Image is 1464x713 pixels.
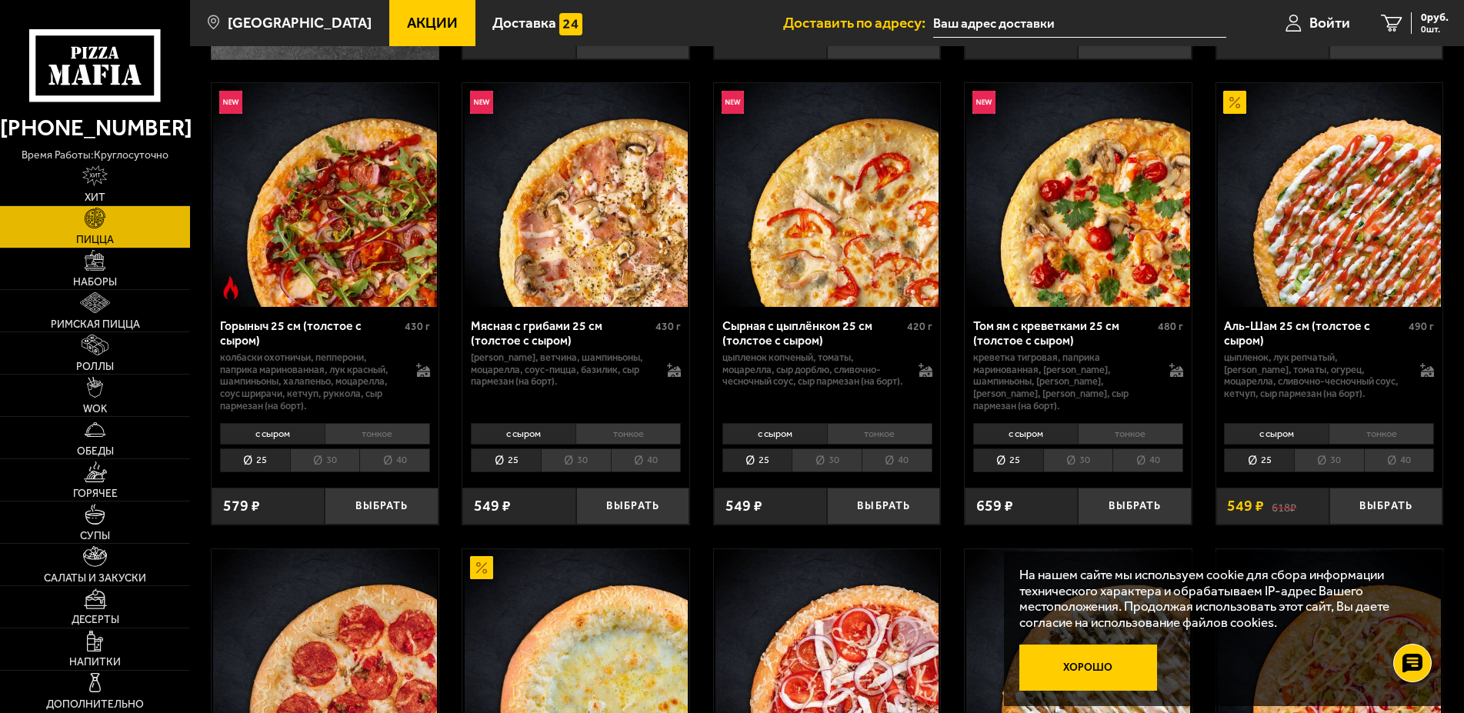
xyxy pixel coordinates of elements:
span: 430 г [405,320,430,333]
li: 30 [1043,448,1113,472]
li: 25 [722,448,792,472]
span: 0 руб. [1421,12,1449,23]
li: 40 [1112,448,1183,472]
div: Аль-Шам 25 см (толстое с сыром) [1224,318,1405,348]
button: Выбрать [1078,488,1191,525]
span: 699 ₽ [1227,32,1264,48]
s: 618 ₽ [1272,498,1296,514]
span: Дополнительно [46,699,144,710]
span: 480 г [1158,320,1183,333]
img: 15daf4d41897b9f0e9f617042186c801.svg [559,13,582,36]
s: 799 ₽ [1272,32,1296,48]
span: Роллы [76,361,114,372]
div: Мясная с грибами 25 см (толстое с сыром) [471,318,652,348]
div: Том ям с креветками 25 см (толстое с сыром) [973,318,1154,348]
img: Острое блюдо [219,276,242,299]
p: цыпленок, лук репчатый, [PERSON_NAME], томаты, огурец, моцарелла, сливочно-чесночный соус, кетчуп... [1224,352,1405,400]
p: креветка тигровая, паприка маринованная, [PERSON_NAME], шампиньоны, [PERSON_NAME], [PERSON_NAME],... [973,352,1154,412]
span: Салаты и закуски [44,573,146,584]
span: 659 ₽ [976,498,1013,514]
span: Горячее [73,488,118,499]
img: Акционный [470,556,493,579]
a: НовинкаСырная с цыплёнком 25 см (толстое с сыром) [714,83,941,306]
li: 40 [1364,448,1435,472]
a: НовинкаМясная с грибами 25 см (толстое с сыром) [462,83,689,306]
li: 40 [862,448,932,472]
li: 30 [290,448,360,472]
span: Пицца [76,235,114,245]
li: тонкое [325,423,430,445]
span: [GEOGRAPHIC_DATA] [228,15,372,30]
li: 25 [220,448,290,472]
span: Супы [80,531,110,541]
span: Десерты [72,615,119,625]
span: 430 г [655,320,681,333]
li: 25 [1224,448,1294,472]
a: АкционныйАль-Шам 25 см (толстое с сыром) [1216,83,1443,306]
span: 490 г [1409,320,1434,333]
img: Новинка [219,91,242,114]
button: Выбрать [827,488,940,525]
p: колбаски Охотничьи, пепперони, паприка маринованная, лук красный, шампиньоны, халапеньо, моцарелл... [220,352,401,412]
li: 25 [471,448,541,472]
span: 499 ₽ [976,32,1013,48]
li: с сыром [471,423,575,445]
li: с сыром [973,423,1078,445]
li: 25 [973,448,1043,472]
span: 639 ₽ [474,32,511,48]
li: тонкое [575,423,681,445]
img: Том ям с креветками 25 см (толстое с сыром) [966,83,1189,306]
p: На нашем сайте мы используем cookie для сбора информации технического характера и обрабатываем IP... [1019,567,1419,630]
span: 579 ₽ [725,32,762,48]
img: Аль-Шам 25 см (толстое с сыром) [1218,83,1441,306]
li: 30 [1294,448,1364,472]
span: Наборы [73,277,117,288]
p: [PERSON_NAME], ветчина, шампиньоны, моцарелла, соус-пицца, базилик, сыр пармезан (на борт). [471,352,652,388]
span: 0 шт. [1421,25,1449,34]
li: 40 [359,448,430,472]
li: тонкое [1329,423,1434,445]
span: WOK [83,404,107,415]
span: Хит [85,192,105,203]
span: Напитки [69,657,121,668]
span: 549 ₽ [725,498,762,514]
span: Войти [1309,15,1350,30]
input: Ваш адрес доставки [933,9,1226,38]
img: Акционный [1223,91,1246,114]
span: Римская пицца [51,319,140,330]
a: НовинкаОстрое блюдоГорыныч 25 см (толстое с сыром) [212,83,439,306]
div: Сырная с цыплёнком 25 см (толстое с сыром) [722,318,903,348]
span: Акции [407,15,458,30]
span: Обеды [77,446,114,457]
li: с сыром [220,423,325,445]
span: 579 ₽ [223,498,260,514]
li: 30 [541,448,611,472]
img: Новинка [722,91,745,114]
li: 30 [792,448,862,472]
div: Горыныч 25 см (толстое с сыром) [220,318,401,348]
li: тонкое [827,423,932,445]
button: Хорошо [1019,645,1156,690]
img: Горыныч 25 см (толстое с сыром) [213,83,436,306]
img: Новинка [972,91,995,114]
button: Выбрать [325,488,438,525]
li: с сыром [1224,423,1329,445]
button: Выбрать [576,488,689,525]
a: НовинкаТом ям с креветками 25 см (толстое с сыром) [965,83,1192,306]
img: Новинка [470,91,493,114]
span: 420 г [907,320,932,333]
button: Выбрать [1329,488,1442,525]
span: Доставка [492,15,556,30]
li: тонкое [1078,423,1183,445]
span: 549 ₽ [1227,498,1264,514]
span: Доставить по адресу: [783,15,933,30]
p: цыпленок копченый, томаты, моцарелла, сыр дорблю, сливочно-чесночный соус, сыр пармезан (на борт). [722,352,903,388]
span: 549 ₽ [474,498,511,514]
li: с сыром [722,423,827,445]
img: Мясная с грибами 25 см (толстое с сыром) [465,83,688,306]
img: Сырная с цыплёнком 25 см (толстое с сыром) [715,83,939,306]
li: 40 [611,448,682,472]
